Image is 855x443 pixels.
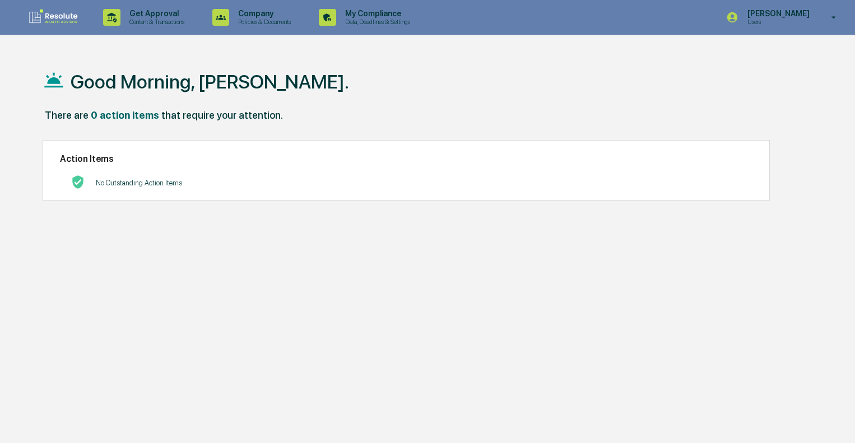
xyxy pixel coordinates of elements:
[738,18,815,26] p: Users
[45,109,89,121] div: There are
[91,109,159,121] div: 0 action items
[120,9,190,18] p: Get Approval
[71,71,349,93] h1: Good Morning, [PERSON_NAME].
[819,406,849,436] iframe: Open customer support
[229,9,296,18] p: Company
[27,8,81,26] img: logo
[336,9,416,18] p: My Compliance
[96,179,182,187] p: No Outstanding Action Items
[120,18,190,26] p: Content & Transactions
[336,18,416,26] p: Data, Deadlines & Settings
[229,18,296,26] p: Policies & Documents
[60,153,752,164] h2: Action Items
[161,109,283,121] div: that require your attention.
[738,9,815,18] p: [PERSON_NAME]
[71,175,85,189] img: No Actions logo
